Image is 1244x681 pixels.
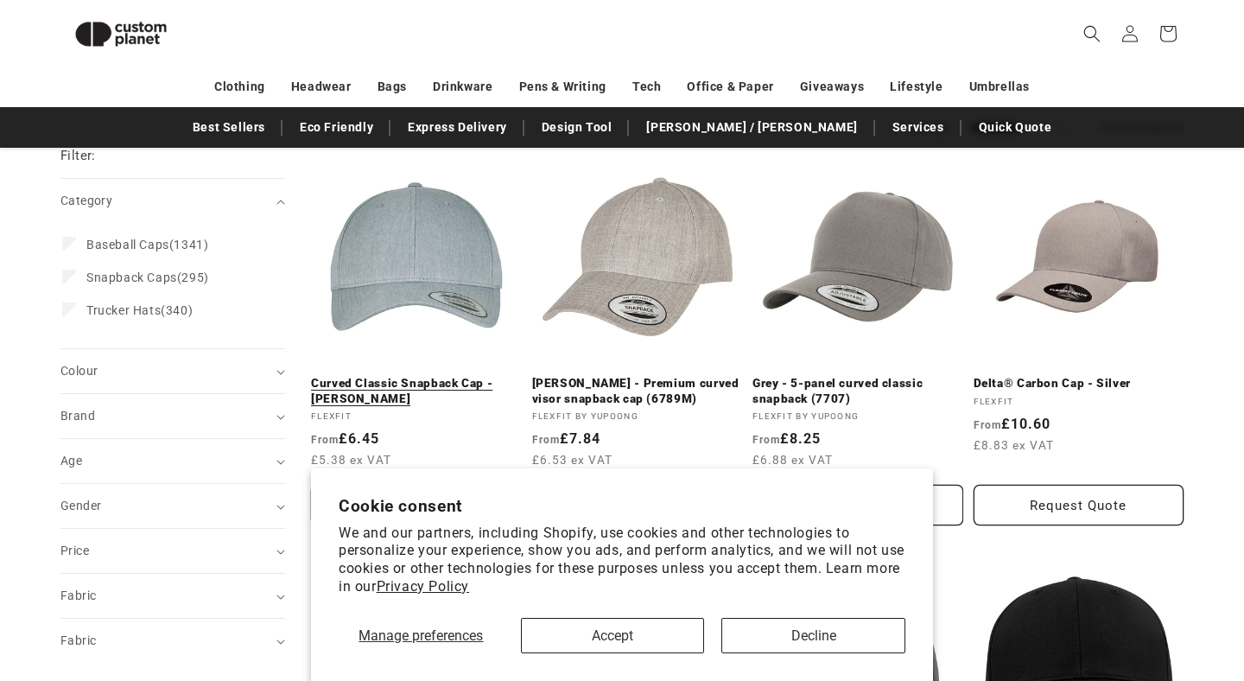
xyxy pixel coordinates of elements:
[632,72,661,102] a: Tech
[377,578,469,595] a: Privacy Policy
[969,72,1030,102] a: Umbrellas
[86,270,177,284] span: Snapback Caps
[60,439,285,483] summary: Age (0 selected)
[359,627,483,644] span: Manage preferences
[519,72,606,102] a: Pens & Writing
[339,618,504,653] button: Manage preferences
[184,112,274,143] a: Best Sellers
[311,376,522,406] a: Curved Classic Snapback Cap - [PERSON_NAME]
[60,633,96,647] span: Fabric
[970,112,1061,143] a: Quick Quote
[86,237,208,252] span: (1341)
[60,179,285,223] summary: Category (0 selected)
[60,349,285,393] summary: Colour (0 selected)
[521,618,705,653] button: Accept
[86,270,209,285] span: (295)
[86,238,169,251] span: Baseball Caps
[339,496,905,516] h2: Cookie consent
[60,454,82,468] span: Age
[60,7,181,61] img: Custom Planet
[378,72,407,102] a: Bags
[884,112,953,143] a: Services
[339,525,905,596] p: We and our partners, including Shopify, use cookies and other technologies to personalize your ex...
[291,112,382,143] a: Eco Friendly
[752,376,963,406] a: Grey - 5-panel curved classic snapback (7707)
[60,394,285,438] summary: Brand (0 selected)
[60,529,285,573] summary: Price
[974,485,1184,525] button: Request Quote
[86,302,193,318] span: (340)
[948,494,1244,681] iframe: Chat Widget
[60,499,101,512] span: Gender
[60,619,285,663] summary: Fabric (0 selected)
[533,112,621,143] a: Design Tool
[399,112,516,143] a: Express Delivery
[60,544,89,557] span: Price
[86,303,161,317] span: Trucker Hats
[60,574,285,618] summary: Fabric (0 selected)
[60,589,96,602] span: Fabric
[60,364,98,378] span: Colour
[800,72,864,102] a: Giveaways
[60,484,285,528] summary: Gender (0 selected)
[687,72,773,102] a: Office & Paper
[890,72,943,102] a: Lifestyle
[291,72,352,102] a: Headwear
[60,146,96,166] h2: Filter:
[433,72,492,102] a: Drinkware
[1073,15,1111,53] summary: Search
[214,72,265,102] a: Clothing
[532,376,743,406] a: [PERSON_NAME] - Premium curved visor snapback cap (6789M)
[721,618,905,653] button: Decline
[60,194,112,207] span: Category
[638,112,866,143] a: [PERSON_NAME] / [PERSON_NAME]
[974,376,1184,391] a: Delta® Carbon Cap - Silver
[60,409,95,423] span: Brand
